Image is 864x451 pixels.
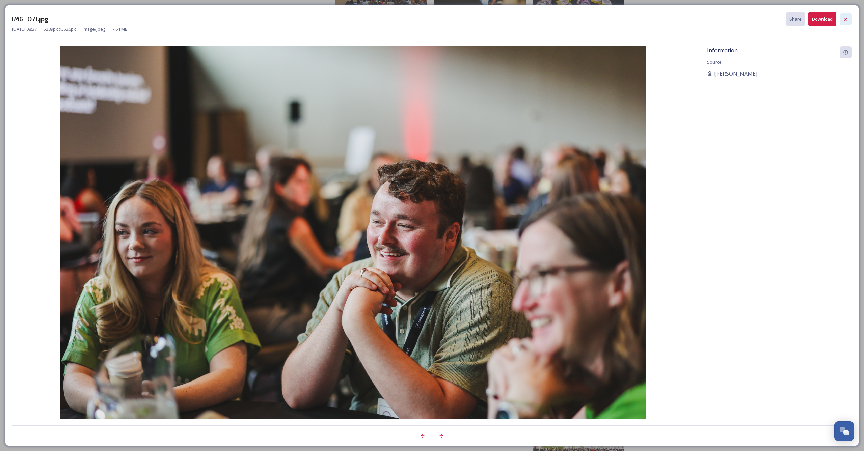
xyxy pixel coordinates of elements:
[786,12,805,26] button: Share
[12,46,693,436] img: IMG_071.jpg
[83,26,105,32] span: image/jpeg
[12,14,48,24] h3: IMG_071.jpg
[808,12,836,26] button: Download
[834,421,854,441] button: Open Chat
[12,26,37,32] span: [DATE] 08:37
[714,69,757,78] span: [PERSON_NAME]
[112,26,128,32] span: 7.64 MB
[707,59,722,65] span: Source
[44,26,76,32] span: 5289 px x 3526 px
[707,47,738,54] span: Information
